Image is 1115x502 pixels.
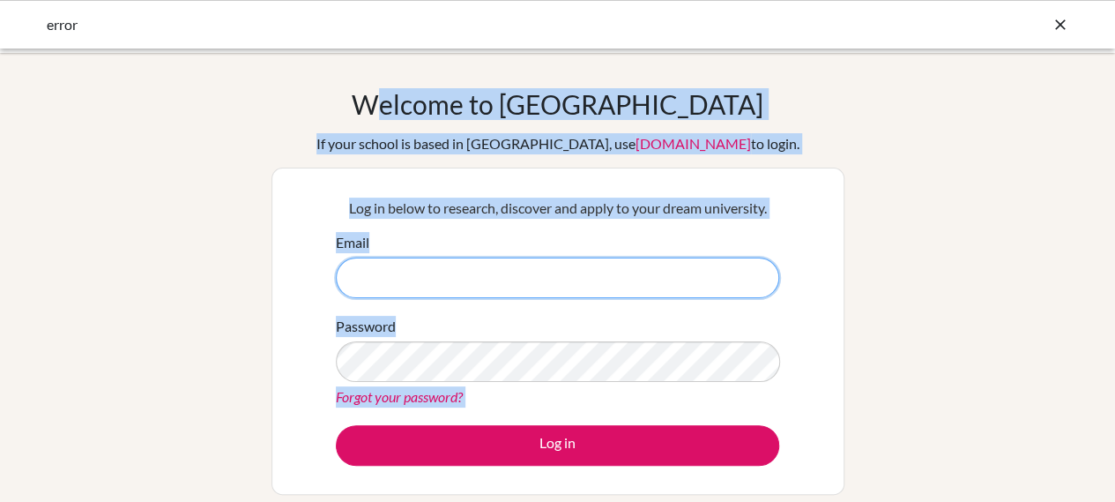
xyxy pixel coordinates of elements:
[47,14,805,35] div: error
[636,135,751,152] a: [DOMAIN_NAME]
[316,133,799,154] div: If your school is based in [GEOGRAPHIC_DATA], use to login.
[336,388,463,405] a: Forgot your password?
[336,316,396,337] label: Password
[336,425,779,466] button: Log in
[352,88,763,120] h1: Welcome to [GEOGRAPHIC_DATA]
[336,232,369,253] label: Email
[336,198,779,219] p: Log in below to research, discover and apply to your dream university.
